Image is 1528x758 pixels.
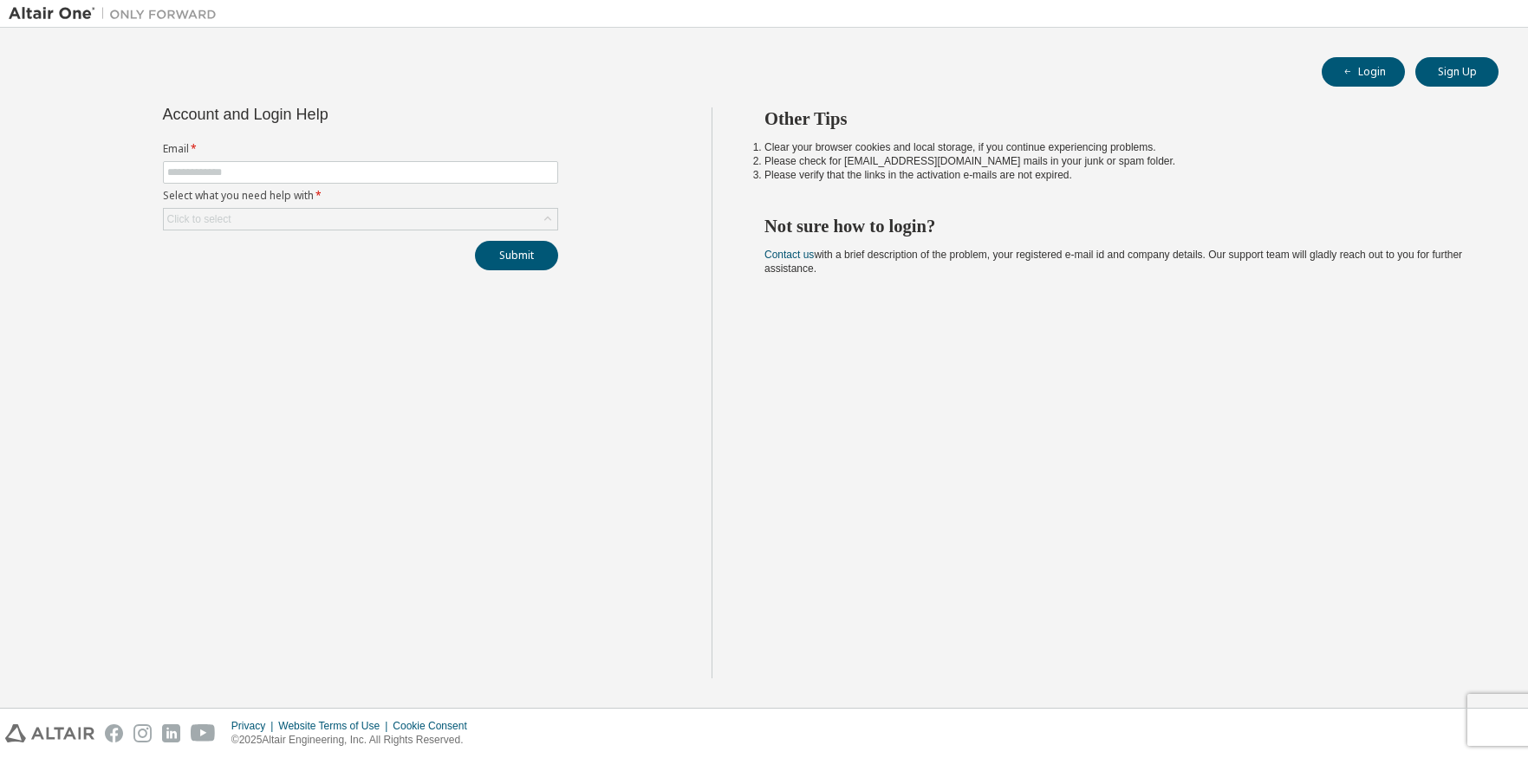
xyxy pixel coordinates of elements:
li: Clear your browser cookies and local storage, if you continue experiencing problems. [764,140,1467,154]
div: Click to select [167,212,231,226]
button: Submit [475,241,558,270]
label: Email [163,142,558,156]
img: facebook.svg [105,724,123,742]
p: © 2025 Altair Engineering, Inc. All Rights Reserved. [231,733,478,748]
li: Please verify that the links in the activation e-mails are not expired. [764,168,1467,182]
img: altair_logo.svg [5,724,94,742]
h2: Not sure how to login? [764,215,1467,237]
h2: Other Tips [764,107,1467,130]
li: Please check for [EMAIL_ADDRESS][DOMAIN_NAME] mails in your junk or spam folder. [764,154,1467,168]
button: Sign Up [1415,57,1499,87]
img: youtube.svg [191,724,216,742]
img: Altair One [9,5,225,23]
a: Contact us [764,249,814,261]
img: linkedin.svg [162,724,180,742]
div: Account and Login Help [163,107,479,121]
div: Privacy [231,719,278,733]
span: with a brief description of the problem, your registered e-mail id and company details. Our suppo... [764,249,1462,275]
div: Click to select [164,209,557,230]
button: Login [1322,57,1405,87]
div: Website Terms of Use [278,719,393,733]
img: instagram.svg [133,724,152,742]
div: Cookie Consent [393,719,477,733]
label: Select what you need help with [163,189,558,203]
